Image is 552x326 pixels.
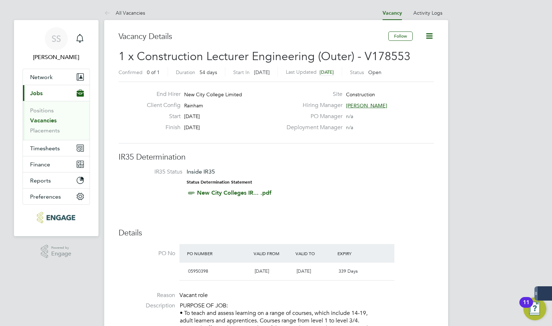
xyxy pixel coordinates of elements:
[184,124,200,131] span: [DATE]
[30,177,51,184] span: Reports
[30,74,53,81] span: Network
[141,102,181,109] label: Client Config
[23,189,90,204] button: Preferences
[282,91,342,98] label: Site
[23,212,90,223] a: Go to home page
[339,268,358,274] span: 339 Days
[185,247,252,260] div: PO Number
[233,69,250,76] label: Start In
[141,91,181,98] label: End Hirer
[184,102,203,109] span: Rainham
[282,124,342,131] label: Deployment Manager
[119,250,175,257] label: PO No
[30,193,61,200] span: Preferences
[119,228,434,238] h3: Details
[187,180,252,185] strong: Status Determination Statement
[413,10,442,16] a: Activity Logs
[23,172,90,188] button: Reports
[368,69,381,76] span: Open
[282,102,342,109] label: Hiring Manager
[119,31,388,42] h3: Vacancy Details
[23,140,90,156] button: Timesheets
[41,245,71,258] a: Powered byEngage
[179,292,208,299] span: Vacant role
[188,268,208,274] span: 05950398
[184,91,242,98] span: New City College Limited
[23,101,90,140] div: Jobs
[255,268,269,274] span: [DATE]
[119,49,411,63] span: 1 x Construction Lecturer Engineering (Outer) - V178553
[30,161,50,168] span: Finance
[23,69,90,85] button: Network
[23,85,90,101] button: Jobs
[23,156,90,172] button: Finance
[184,113,200,120] span: [DATE]
[37,212,75,223] img: dovetailslate-logo-retina.png
[119,302,175,310] label: Description
[346,113,353,120] span: n/a
[119,292,175,299] label: Reason
[176,69,195,76] label: Duration
[383,10,402,16] a: Vacancy
[52,34,61,43] span: SS
[141,113,181,120] label: Start
[104,10,145,16] a: All Vacancies
[119,69,143,76] label: Confirmed
[147,69,160,76] span: 0 of 1
[254,69,270,76] span: [DATE]
[200,69,217,76] span: 54 days
[30,117,57,124] a: Vacancies
[187,168,215,175] span: Inside IR35
[346,102,387,109] span: [PERSON_NAME]
[282,113,342,120] label: PO Manager
[346,91,375,98] span: Construction
[30,145,60,152] span: Timesheets
[51,245,71,251] span: Powered by
[23,27,90,62] a: SS[PERSON_NAME]
[30,127,60,134] a: Placements
[14,20,99,236] nav: Main navigation
[30,90,43,97] span: Jobs
[51,251,71,257] span: Engage
[23,53,90,62] span: Sebastian Scott
[336,247,378,260] div: Expiry
[320,69,334,75] span: [DATE]
[297,268,311,274] span: [DATE]
[346,124,353,131] span: n/a
[350,69,364,76] label: Status
[126,168,182,176] label: IR35 Status
[30,107,54,114] a: Positions
[523,297,546,320] button: Open Resource Center, 11 new notifications
[141,124,181,131] label: Finish
[523,302,529,312] div: 11
[294,247,336,260] div: Valid To
[286,69,317,75] label: Last Updated
[388,31,413,41] button: Follow
[119,152,434,162] h3: IR35 Determination
[252,247,294,260] div: Valid From
[197,189,272,196] a: New City Colleges IR... .pdf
